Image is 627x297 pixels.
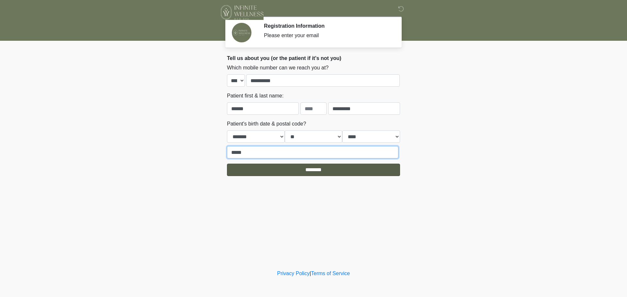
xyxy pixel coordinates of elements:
a: | [310,271,311,276]
a: Privacy Policy [277,271,310,276]
h2: Tell us about you (or the patient if it's not you) [227,55,400,61]
label: Patient's birth date & postal code? [227,120,306,128]
label: Which mobile number can we reach you at? [227,64,329,72]
h2: Registration Information [264,23,390,29]
img: Agent Avatar [232,23,251,42]
div: Please enter your email [264,32,390,39]
img: Infinite Wellness Med Spa Logo [220,5,264,20]
a: Terms of Service [311,271,350,276]
label: Patient first & last name: [227,92,283,100]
